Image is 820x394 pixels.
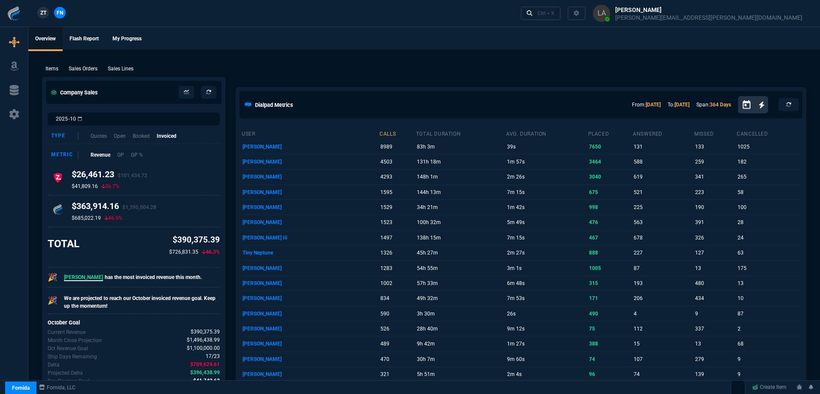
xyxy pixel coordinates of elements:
[710,102,731,108] a: 364 Days
[380,338,414,350] p: 489
[634,368,692,380] p: 74
[695,308,735,320] p: 9
[738,323,799,335] p: 2
[695,247,735,259] p: 127
[507,308,586,320] p: 26s
[634,171,692,183] p: 619
[738,353,799,365] p: 9
[187,344,220,352] span: Company Revenue Goal for Oct.
[91,151,110,159] p: Revenue
[589,338,631,350] p: 388
[634,247,692,259] p: 227
[507,216,586,228] p: 5m 49s
[674,102,689,108] a: [DATE]
[589,216,631,228] p: 476
[182,369,220,377] p: spec.value
[507,277,586,289] p: 6m 48s
[51,88,98,97] h5: Company Sales
[72,201,156,215] h4: $363,914.16
[695,171,735,183] p: 341
[243,262,378,274] p: [PERSON_NAME]
[507,171,586,183] p: 2m 26s
[48,328,85,336] p: Revenue for Oct.
[634,292,692,304] p: 206
[193,377,220,385] span: Delta divided by the remaining ship days.
[101,183,119,190] p: 36.7%
[738,216,799,228] p: 28
[738,247,799,259] p: 63
[632,127,694,139] th: answered
[695,141,735,153] p: 133
[122,204,156,210] span: $1,395,004.28
[695,262,735,274] p: 13
[48,237,79,250] h3: TOTAL
[108,65,134,73] p: Sales Lines
[507,368,586,380] p: 2m 4s
[243,308,378,320] p: [PERSON_NAME]
[589,171,631,183] p: 3040
[738,368,799,380] p: 9
[741,99,759,111] button: Open calendar
[157,132,176,140] p: Invoiced
[48,353,97,361] p: Out of 23 ship days in Oct - there are 17 remaining.
[243,277,378,289] p: [PERSON_NAME]
[243,338,378,350] p: [PERSON_NAME]
[380,171,414,183] p: 4293
[28,27,63,51] a: Overview
[131,151,143,159] p: GP %
[380,141,414,153] p: 8989
[40,9,46,17] span: ZT
[417,232,504,244] p: 138h 15m
[417,292,504,304] p: 49h 32m
[417,156,504,168] p: 131h 18m
[507,186,586,198] p: 7m 15s
[380,232,414,244] p: 1497
[380,277,414,289] p: 1002
[634,232,692,244] p: 678
[206,352,220,361] span: Out of 23 ship days in Oct - there are 17 remaining.
[72,215,101,221] p: $685,022.19
[634,156,692,168] p: 588
[48,369,83,377] p: The difference between the current month's Revenue goal and projected month-end.
[417,368,504,380] p: 5h 51m
[243,156,378,168] p: [PERSON_NAME]
[738,156,799,168] p: 182
[738,262,799,274] p: 175
[589,353,631,365] p: 74
[380,262,414,274] p: 1283
[634,141,692,153] p: 131
[634,262,692,274] p: 87
[738,201,799,213] p: 100
[417,201,504,213] p: 34h 21m
[417,186,504,198] p: 144h 13m
[379,127,416,139] th: calls
[117,151,124,159] p: GP
[380,201,414,213] p: 1529
[634,216,692,228] p: 563
[417,323,504,335] p: 28h 40m
[695,201,735,213] p: 190
[507,156,586,168] p: 1m 57s
[507,338,586,350] p: 1m 27s
[190,361,220,369] span: The difference between the current month's Revenue and the goal.
[507,323,586,335] p: 9m 12s
[634,308,692,320] p: 4
[589,323,631,335] p: 75
[695,216,735,228] p: 391
[380,323,414,335] p: 526
[202,248,220,256] p: 46.3%
[106,27,149,51] a: My Progress
[133,132,150,140] p: Booked
[64,294,220,310] p: We are projected to reach our October invoiced revenue goal. Keep up the momentum!
[48,345,88,352] p: Company Revenue Goal for Oct.
[738,232,799,244] p: 24
[380,156,414,168] p: 4503
[507,141,586,153] p: 39s
[646,102,661,108] a: [DATE]
[417,171,504,183] p: 148h 1m
[417,262,504,274] p: 54h 55m
[417,141,504,153] p: 83h 3m
[380,308,414,320] p: 590
[589,201,631,213] p: 998
[507,247,586,259] p: 2m 27s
